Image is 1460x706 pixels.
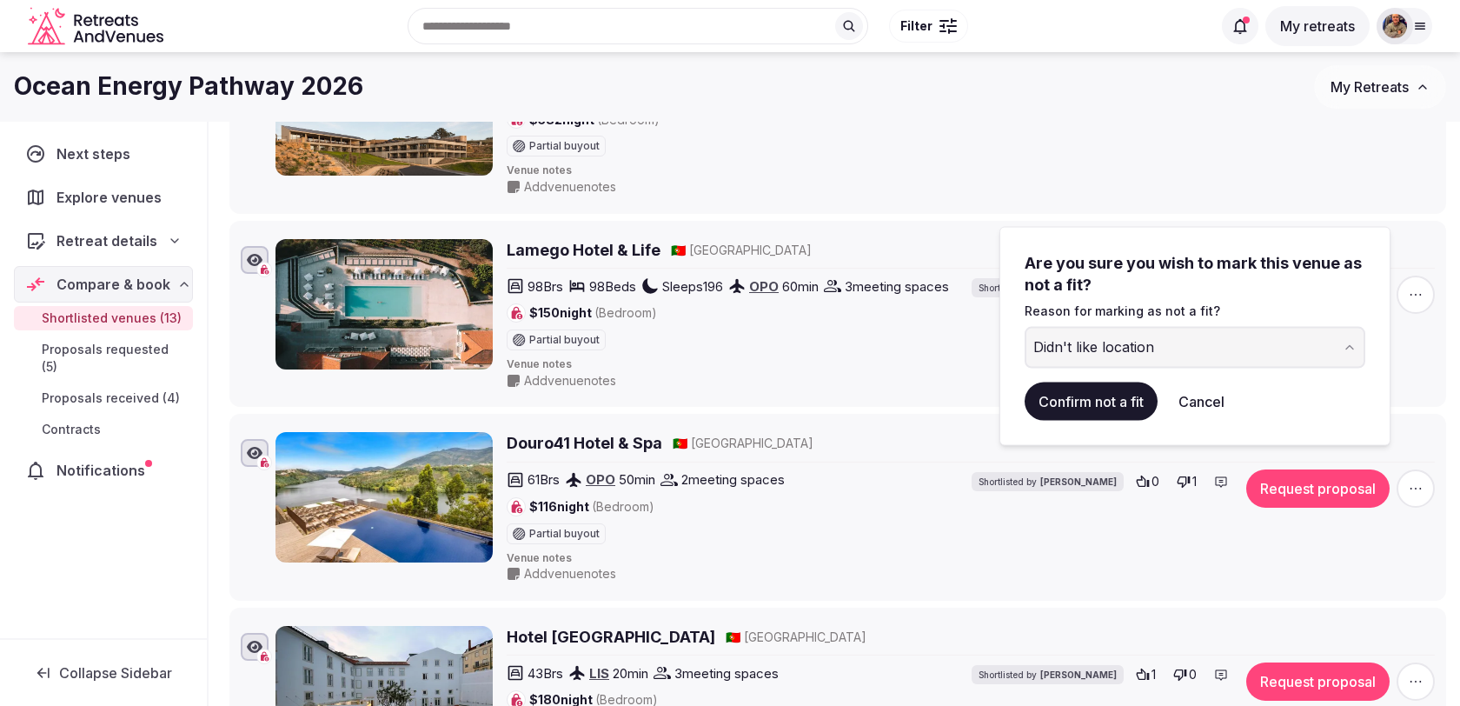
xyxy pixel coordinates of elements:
span: $150 night [529,304,657,322]
a: Proposals requested (5) [14,337,193,379]
span: [GEOGRAPHIC_DATA] [689,242,812,259]
p: Reason for marking as not a fit? [1025,303,1365,320]
a: Explore venues [14,179,193,216]
a: Hotel [GEOGRAPHIC_DATA] [507,626,715,648]
button: 1 [1131,663,1161,687]
span: 🇵🇹 [726,629,740,644]
span: 20 min [613,664,648,683]
img: Douro41 Hotel & Spa [275,432,493,563]
span: 1 [1192,473,1197,490]
button: Collapse Sidebar [14,654,193,692]
span: Add venue notes [524,372,616,390]
a: OPO [586,471,615,488]
span: Sleeps 196 [662,277,723,296]
span: Compare & book [56,274,170,295]
button: 1 [1171,470,1202,494]
span: 0 [1151,473,1159,490]
span: 3 meeting spaces [674,664,779,683]
span: 3 meeting spaces [845,277,949,296]
span: (Bedroom) [592,499,654,514]
a: Lamego Hotel & Life [507,239,660,261]
span: 98 Beds [589,277,636,296]
svg: Retreats and Venues company logo [28,7,167,46]
span: Explore venues [56,187,169,208]
div: Shortlisted by [972,278,1124,297]
span: 50 min [619,470,655,489]
a: Douro41 Hotel & Spa [507,432,662,454]
a: OPO [749,278,779,295]
span: $116 night [529,498,654,516]
span: 2 meeting spaces [681,470,785,489]
span: 🇵🇹 [673,436,687,450]
span: 43 Brs [528,664,563,683]
span: 61 Brs [528,470,560,489]
img: julen [1383,14,1407,38]
button: Confirm not a fit [1025,383,1158,421]
a: Next steps [14,136,193,172]
span: [PERSON_NAME] [1040,476,1117,488]
span: Shortlisted venues (13) [42,310,182,327]
span: [PERSON_NAME] [1040,669,1117,681]
button: Request proposal [1246,470,1390,508]
button: 0 [1131,470,1165,494]
span: Venue notes [507,551,1435,566]
button: My retreats [1265,6,1370,46]
span: Add venue notes [524,178,616,196]
div: Didn't like location [1033,337,1154,358]
button: 🇵🇹 [726,629,740,646]
span: Partial buyout [529,141,600,151]
span: Retreat details [56,230,157,251]
button: Filter [889,10,968,43]
span: (Bedroom) [597,112,660,127]
div: Shortlisted by [972,472,1124,491]
span: Notifications [56,460,152,481]
button: Cancel [1165,383,1238,421]
span: 🇵🇹 [671,243,686,257]
span: 60 min [782,277,819,296]
span: (Bedroom) [594,305,657,320]
a: LIS [589,665,609,682]
h1: Ocean Energy Pathway 2026 [14,70,363,103]
span: Filter [900,17,932,35]
a: Proposals received (4) [14,386,193,410]
span: [GEOGRAPHIC_DATA] [691,435,813,452]
span: Partial buyout [529,335,600,345]
span: Add venue notes [524,565,616,583]
button: 🇵🇹 [673,435,687,452]
a: Contracts [14,417,193,442]
span: Partial buyout [529,529,600,539]
span: Proposals received (4) [42,390,180,407]
span: Next steps [56,143,137,164]
button: 🇵🇹 [671,242,686,259]
span: 0 [1189,666,1197,683]
span: Proposals requested (5) [42,341,186,376]
h3: Are you sure you wish to mark this venue as not a fit? [1025,252,1365,296]
div: Shortlisted by [972,665,1124,684]
span: Venue notes [507,163,1435,178]
a: Shortlisted venues (13) [14,306,193,330]
button: Request proposal [1246,663,1390,701]
span: 98 Brs [528,277,563,296]
a: My retreats [1265,17,1370,35]
button: 0 [1168,663,1202,687]
span: 1 [1151,666,1156,683]
span: Collapse Sidebar [59,664,172,682]
a: Notifications [14,452,193,489]
button: My Retreats [1314,65,1446,109]
span: Venue notes [507,357,1435,372]
a: Visit the homepage [28,7,167,46]
img: Lamego Hotel & Life [275,239,493,370]
span: My Retreats [1331,78,1409,96]
span: [GEOGRAPHIC_DATA] [744,629,866,646]
span: Contracts [42,421,101,438]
